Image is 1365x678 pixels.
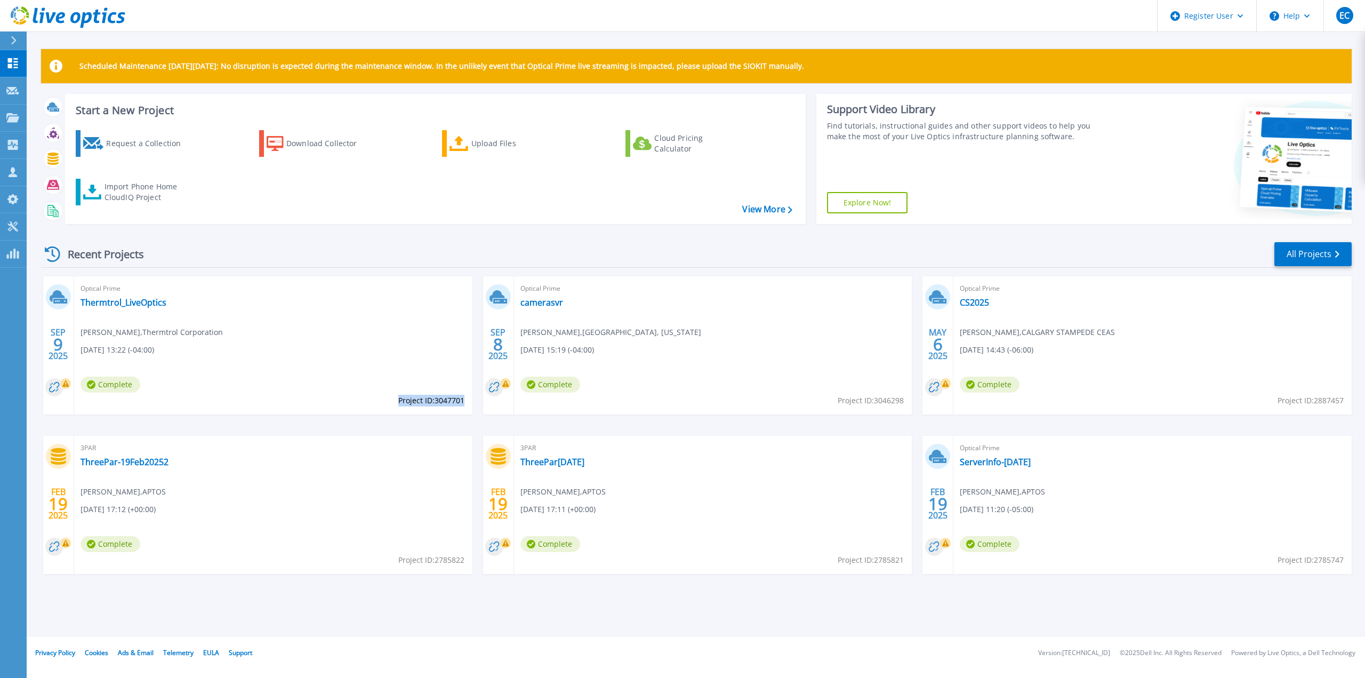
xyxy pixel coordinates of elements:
span: Project ID: 3046298 [838,395,904,406]
a: Request a Collection [76,130,195,157]
div: Download Collector [286,133,372,154]
span: [PERSON_NAME] , APTOS [81,486,166,498]
a: Upload Files [442,130,561,157]
li: Version: [TECHNICAL_ID] [1038,650,1110,657]
span: [PERSON_NAME] , APTOS [520,486,606,498]
a: Privacy Policy [35,648,75,657]
a: CS2025 [960,297,989,308]
div: FEB 2025 [928,484,948,523]
span: [PERSON_NAME] , [GEOGRAPHIC_DATA], [US_STATE] [520,326,701,338]
a: Thermtrol_LiveOptics [81,297,166,308]
span: [DATE] 17:12 (+00:00) [81,504,156,515]
div: Upload Files [471,133,557,154]
span: Complete [81,536,140,552]
span: Project ID: 2785822 [398,554,464,566]
span: 8 [493,340,503,349]
a: Ads & Email [118,648,154,657]
span: Complete [960,377,1019,393]
div: SEP 2025 [488,325,508,364]
div: Cloud Pricing Calculator [654,133,740,154]
div: Recent Projects [41,241,158,267]
a: camerasvr [520,297,563,308]
a: ServerInfo-[DATE] [960,457,1031,467]
span: Complete [960,536,1019,552]
span: Complete [520,377,580,393]
a: ThreePar[DATE] [520,457,584,467]
span: Optical Prime [960,283,1345,294]
span: Project ID: 3047701 [398,395,464,406]
span: EC [1339,11,1350,20]
span: 3PAR [520,442,906,454]
span: [DATE] 14:43 (-06:00) [960,344,1033,356]
span: Project ID: 2887457 [1278,395,1344,406]
a: Explore Now! [827,192,908,213]
span: Project ID: 2785821 [838,554,904,566]
a: Download Collector [259,130,378,157]
h3: Start a New Project [76,105,792,116]
div: MAY 2025 [928,325,948,364]
span: Optical Prime [960,442,1345,454]
span: 3PAR [81,442,466,454]
div: FEB 2025 [48,484,68,523]
a: EULA [203,648,219,657]
span: [PERSON_NAME] , Thermtrol Corporation [81,326,223,338]
div: FEB 2025 [488,484,508,523]
a: Telemetry [163,648,194,657]
span: 19 [488,499,508,508]
div: SEP 2025 [48,325,68,364]
div: Find tutorials, instructional guides and other support videos to help you make the most of your L... [827,121,1104,142]
span: Project ID: 2785747 [1278,554,1344,566]
span: Complete [520,536,580,552]
div: Support Video Library [827,102,1104,116]
a: ThreePar-19Feb20252 [81,457,168,467]
span: [DATE] 17:11 (+00:00) [520,504,596,515]
span: [DATE] 13:22 (-04:00) [81,344,154,356]
span: 9 [53,340,63,349]
span: 19 [928,499,948,508]
a: Cookies [85,648,108,657]
div: Request a Collection [106,133,191,154]
span: [DATE] 11:20 (-05:00) [960,504,1033,515]
span: 19 [49,499,68,508]
span: [PERSON_NAME] , CALGARY STAMPEDE CEAS [960,326,1115,338]
span: [DATE] 15:19 (-04:00) [520,344,594,356]
span: Complete [81,377,140,393]
span: Optical Prime [81,283,466,294]
a: View More [742,204,792,214]
a: Support [229,648,252,657]
li: Powered by Live Optics, a Dell Technology [1231,650,1355,657]
span: Optical Prime [520,283,906,294]
span: 6 [933,340,943,349]
span: [PERSON_NAME] , APTOS [960,486,1045,498]
a: All Projects [1274,242,1352,266]
a: Cloud Pricing Calculator [625,130,744,157]
p: Scheduled Maintenance [DATE][DATE]: No disruption is expected during the maintenance window. In t... [79,62,804,70]
div: Import Phone Home CloudIQ Project [105,181,188,203]
li: © 2025 Dell Inc. All Rights Reserved [1120,650,1222,657]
